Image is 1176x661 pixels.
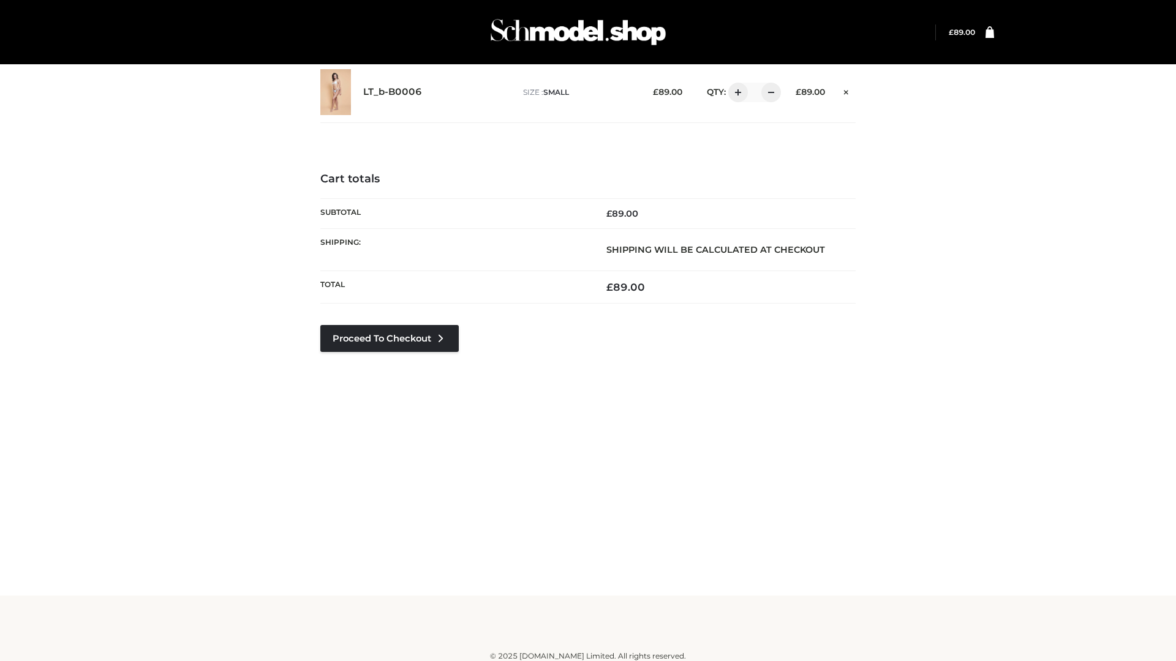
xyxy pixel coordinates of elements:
[320,325,459,352] a: Proceed to Checkout
[606,281,613,293] span: £
[320,228,588,271] th: Shipping:
[486,8,670,56] img: Schmodel Admin 964
[949,28,975,37] a: £89.00
[653,87,682,97] bdi: 89.00
[606,208,638,219] bdi: 89.00
[796,87,825,97] bdi: 89.00
[837,83,856,99] a: Remove this item
[320,173,856,186] h4: Cart totals
[523,87,634,98] p: size :
[320,198,588,228] th: Subtotal
[606,244,825,255] strong: Shipping will be calculated at checkout
[606,281,645,293] bdi: 89.00
[363,86,422,98] a: LT_b-B0006
[796,87,801,97] span: £
[320,69,351,115] img: LT_b-B0006 - SMALL
[320,271,588,304] th: Total
[543,88,569,97] span: SMALL
[695,83,777,102] div: QTY:
[606,208,612,219] span: £
[949,28,975,37] bdi: 89.00
[653,87,658,97] span: £
[949,28,954,37] span: £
